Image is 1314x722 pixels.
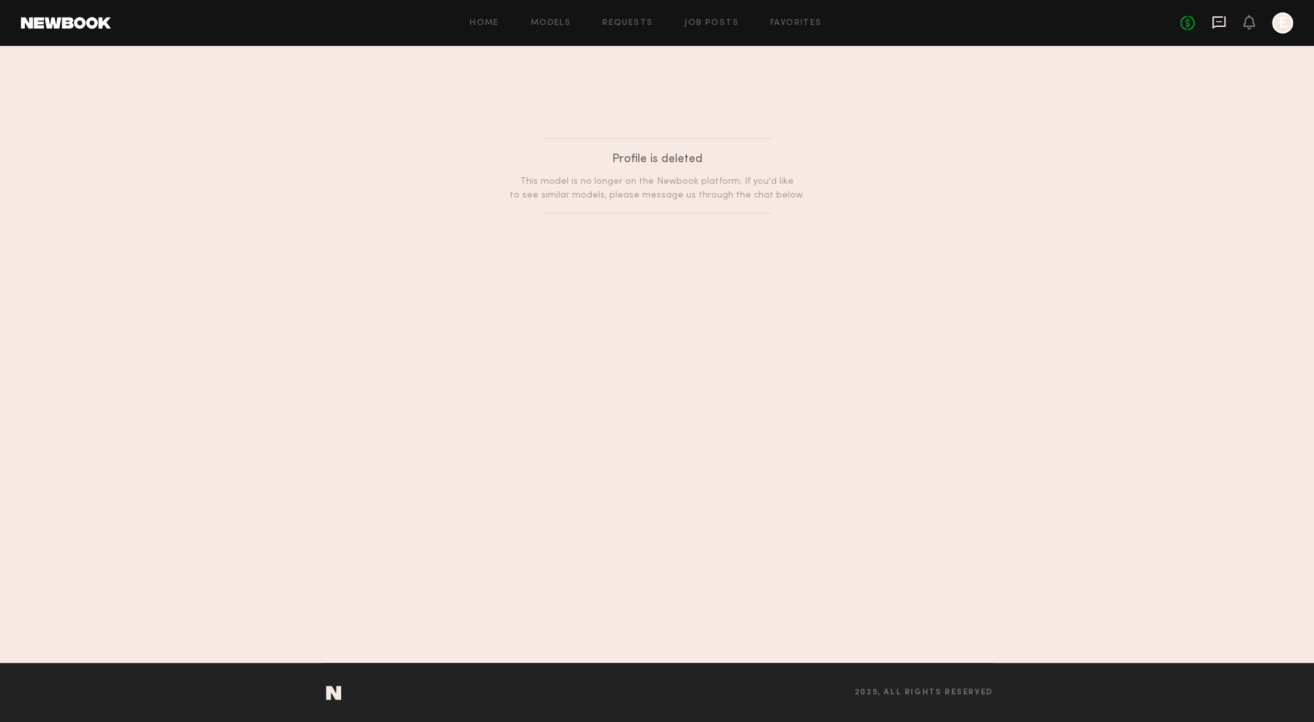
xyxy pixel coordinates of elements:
[531,19,571,28] a: Models
[509,150,806,169] div: Profile is deleted
[509,175,806,202] p: This model is no longer on the Newbook platform. If you'd like to see similar models, please mess...
[1272,12,1293,33] a: E
[855,689,993,697] span: 2025, all rights reserved
[470,19,499,28] a: Home
[684,19,739,28] a: Job Posts
[602,19,653,28] a: Requests
[770,19,822,28] a: Favorites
